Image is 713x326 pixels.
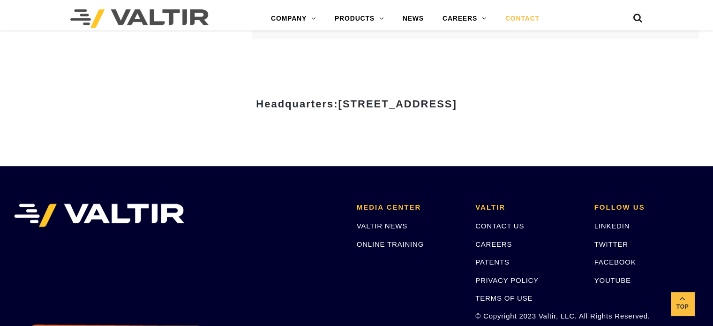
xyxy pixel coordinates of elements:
[357,240,424,248] a: ONLINE TRAINING
[594,258,636,266] a: FACEBOOK
[475,258,510,266] a: PATENTS
[594,204,699,212] h2: FOLLOW US
[496,9,549,28] a: CONTACT
[262,9,325,28] a: COMPANY
[671,292,694,316] a: Top
[357,204,461,212] h2: MEDIA CENTER
[475,240,512,248] a: CAREERS
[594,222,630,230] a: LINKEDIN
[256,98,457,110] strong: Headquarters:
[393,9,433,28] a: NEWS
[475,294,533,302] a: TERMS OF USE
[594,276,631,284] a: YOUTUBE
[671,302,694,312] span: Top
[70,9,209,28] img: Valtir
[475,222,524,230] a: CONTACT US
[475,311,580,321] p: © Copyright 2023 Valtir, LLC. All Rights Reserved.
[594,240,628,248] a: TWITTER
[475,276,539,284] a: PRIVACY POLICY
[325,9,393,28] a: PRODUCTS
[357,222,407,230] a: VALTIR NEWS
[14,204,184,227] img: VALTIR
[475,204,580,212] h2: VALTIR
[433,9,496,28] a: CAREERS
[338,98,457,110] span: [STREET_ADDRESS]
